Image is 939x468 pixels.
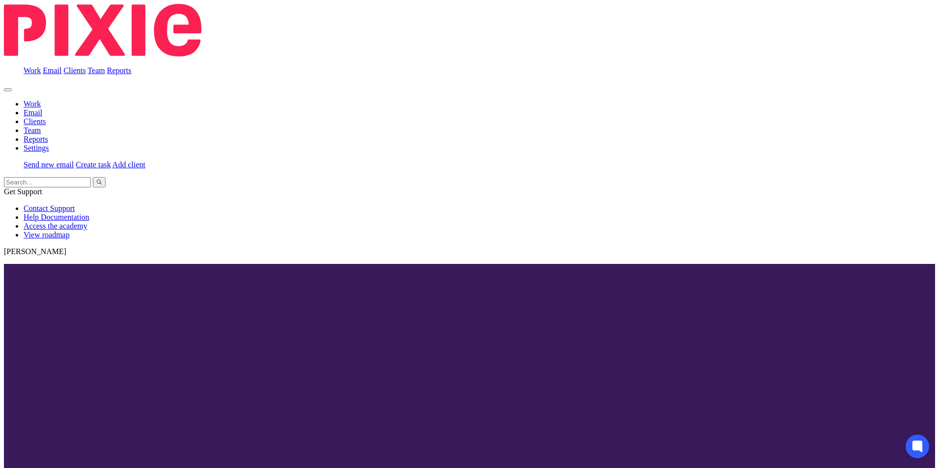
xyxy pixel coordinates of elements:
[4,247,935,256] p: [PERSON_NAME]
[24,222,87,230] a: Access the academy
[107,66,132,75] a: Reports
[24,126,41,134] a: Team
[43,66,61,75] a: Email
[24,135,48,143] a: Reports
[112,160,145,169] a: Add client
[24,100,41,108] a: Work
[4,187,42,196] span: Get Support
[76,160,111,169] a: Create task
[87,66,105,75] a: Team
[24,117,46,126] a: Clients
[4,4,201,56] img: Pixie
[24,213,89,221] a: Help Documentation
[93,177,106,187] button: Search
[24,231,70,239] a: View roadmap
[63,66,85,75] a: Clients
[24,204,75,212] a: Contact Support
[24,160,74,169] a: Send new email
[24,108,42,117] a: Email
[4,177,91,187] input: Search
[24,144,49,152] a: Settings
[24,66,41,75] a: Work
